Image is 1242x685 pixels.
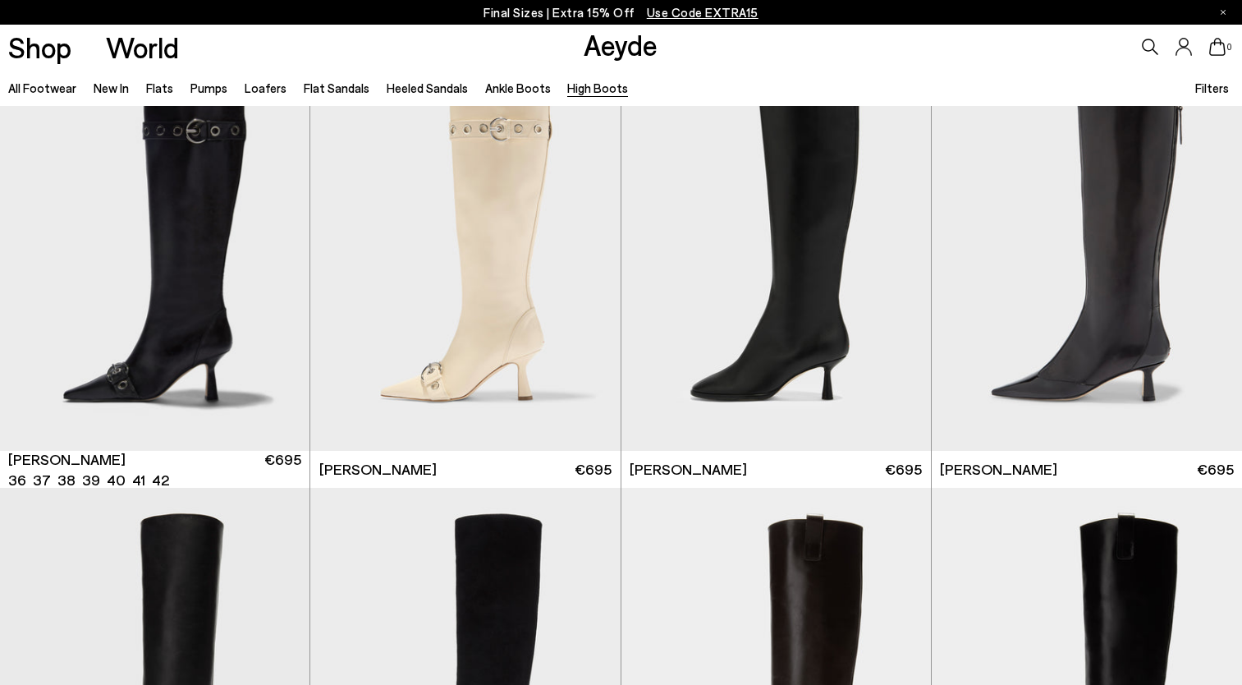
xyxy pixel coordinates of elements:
a: [PERSON_NAME] €695 [932,451,1242,488]
li: 42 [152,470,169,490]
span: [PERSON_NAME] [630,459,747,480]
a: High Boots [567,80,628,95]
li: 37 [33,470,51,490]
a: Loafers [245,80,286,95]
li: 41 [132,470,145,490]
li: 39 [82,470,100,490]
a: 0 [1209,38,1226,56]
a: [PERSON_NAME] €695 [310,451,620,488]
span: 0 [1226,43,1234,52]
span: [PERSON_NAME] [319,459,437,480]
span: €695 [885,459,922,480]
a: Aeyde [584,27,658,62]
a: Flats [146,80,173,95]
a: Shop [8,33,71,62]
a: Pumps [190,80,227,95]
a: Heeled Sandals [387,80,468,95]
span: Filters [1195,79,1229,98]
span: Navigate to /collections/ss25-final-sizes [647,5,758,20]
li: 36 [8,470,26,490]
a: Ankle Boots [485,80,551,95]
a: New In [94,80,129,95]
img: Alexis Dual-Tone High Boots [932,62,1242,451]
p: Final Sizes | Extra 15% Off [484,2,758,23]
a: World [106,33,179,62]
span: [PERSON_NAME] [940,459,1057,480]
ul: variant [8,470,164,490]
span: €695 [264,449,301,490]
img: Catherine High Sock Boots [621,62,931,451]
img: Vivian Eyelet High Boots [310,62,620,451]
span: €695 [575,459,612,480]
li: 38 [57,470,76,490]
span: [PERSON_NAME] [8,449,126,470]
a: [PERSON_NAME] €695 [621,451,931,488]
a: All Footwear [8,80,76,95]
div: 2 / 6 [309,62,619,451]
a: Flat Sandals [304,80,369,95]
span: €695 [1197,459,1234,480]
img: Vivian Eyelet High Boots [309,62,619,451]
li: 40 [107,470,126,490]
